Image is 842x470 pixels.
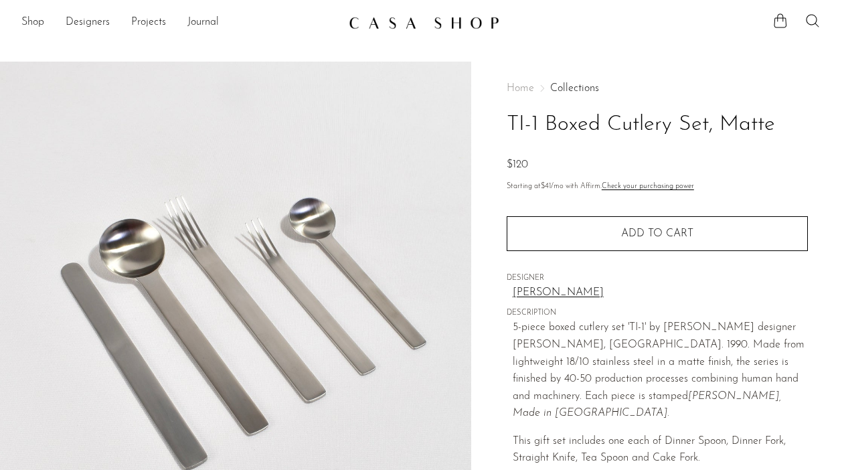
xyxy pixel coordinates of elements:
[507,272,808,285] span: DESIGNER
[507,108,808,142] h1: TI-1 Boxed Cutlery Set, Matte
[507,159,528,170] span: $120
[513,285,808,302] a: [PERSON_NAME]
[507,83,534,94] span: Home
[131,14,166,31] a: Projects
[602,183,694,190] a: Check your purchasing power - Learn more about Affirm Financing (opens in modal)
[66,14,110,31] a: Designers
[187,14,219,31] a: Journal
[507,181,808,193] p: Starting at /mo with Affirm.
[550,83,599,94] a: Collections
[621,228,693,239] span: Add to cart
[513,322,805,418] span: 5-piece boxed cutlery set 'TI-1' by [PERSON_NAME] designer [PERSON_NAME], [GEOGRAPHIC_DATA]. 1990...
[541,183,551,190] span: $41
[507,307,808,319] span: DESCRIPTION
[507,216,808,251] button: Add to cart
[21,11,338,34] nav: Desktop navigation
[21,14,44,31] a: Shop
[21,11,338,34] ul: NEW HEADER MENU
[507,83,808,94] nav: Breadcrumbs
[513,433,808,467] p: This gift set includes one each of Dinner Spoon, Dinner Fork, Straight Knife, Tea Spoon and Cake ...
